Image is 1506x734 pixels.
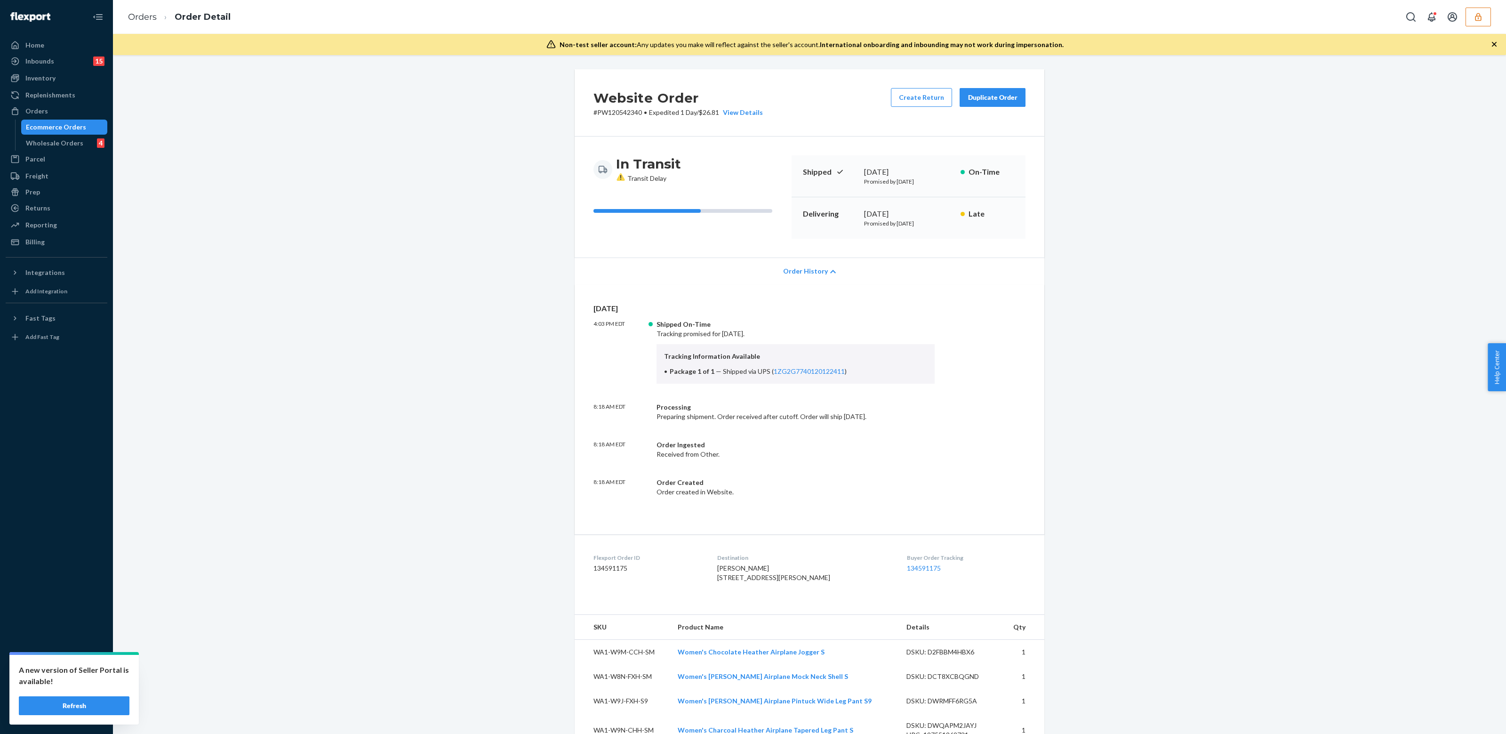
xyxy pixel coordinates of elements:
[175,12,231,22] a: Order Detail
[593,564,702,573] dd: 134591175
[6,169,107,184] a: Freight
[803,209,857,219] p: Delivering
[644,108,647,116] span: •
[1443,8,1462,26] button: Open account menu
[25,40,44,50] div: Home
[649,108,697,116] span: Expedited 1 Day
[25,171,48,181] div: Freight
[6,104,107,119] a: Orders
[907,554,1025,562] dt: Buyer Order Tracking
[25,73,56,83] div: Inventory
[593,88,763,108] h2: Website Order
[6,234,107,250] a: Billing
[906,721,995,730] div: DSKU: DWQAPM2JAYJ
[1422,8,1441,26] button: Open notifications
[678,697,872,705] a: Women's [PERSON_NAME] Airplane Pintuck Wide Leg Pant S9
[6,330,107,345] a: Add Fast Tag
[593,108,763,117] p: # PW120542340 / $26.81
[723,367,847,375] span: Shipped via UPS ( )
[120,3,238,31] ol: breadcrumbs
[25,287,67,295] div: Add Integration
[716,367,721,375] span: —
[10,12,50,22] img: Flexport logo
[864,209,953,219] div: [DATE]
[657,440,935,459] div: Received from Other.
[864,167,953,177] div: [DATE]
[969,167,1014,177] p: On-Time
[25,187,40,197] div: Prep
[88,8,107,26] button: Close Navigation
[657,403,935,421] div: Preparing shipment. Order received after cutoff. Order will ship [DATE].
[969,209,1014,219] p: Late
[593,403,649,421] p: 8:18 AM EDT
[575,689,670,713] td: WA1-W9J-FXH-S9
[6,692,107,707] a: Help Center
[25,220,57,230] div: Reporting
[560,40,637,48] span: Non-test seller account:
[820,40,1064,48] span: International onboarding and inbounding may not work during impersonation.
[6,185,107,200] a: Prep
[593,440,649,459] p: 8:18 AM EDT
[657,478,935,497] div: Order created in Website.
[864,219,953,227] p: Promised by [DATE]
[803,167,857,177] p: Shipped
[25,203,50,213] div: Returns
[6,88,107,103] a: Replenishments
[6,708,107,723] button: Give Feedback
[26,122,86,132] div: Ecommerce Orders
[906,672,995,681] div: DSKU: DCT8XCBQGND
[1002,689,1044,713] td: 1
[678,726,853,734] a: Women's Charcoal Heather Airplane Tapered Leg Pant S
[560,40,1064,49] div: Any updates you make will reflect against the seller's account.
[97,138,104,148] div: 4
[719,108,763,117] button: View Details
[593,320,649,384] p: 4:03 PM EDT
[6,38,107,53] a: Home
[1002,615,1044,640] th: Qty
[25,237,45,247] div: Billing
[1002,664,1044,689] td: 1
[128,12,157,22] a: Orders
[19,664,129,687] p: A new version of Seller Portal is available!
[670,367,714,375] span: Package 1 of 1
[664,352,927,361] p: Tracking Information Available
[657,320,935,384] div: Tracking promised for [DATE].
[774,367,845,375] a: 1ZG2G7740120122411
[593,554,702,562] dt: Flexport Order ID
[616,155,681,172] h3: In Transit
[899,615,1002,640] th: Details
[25,154,45,164] div: Parcel
[6,676,107,691] a: Talk to Support
[6,54,107,69] a: Inbounds15
[25,314,56,323] div: Fast Tags
[657,320,935,329] div: Shipped On-Time
[575,639,670,664] td: WA1-W9M-CCH-SM
[864,177,953,186] p: Promised by [DATE]
[575,664,670,689] td: WA1-W8N-FXH-SM
[6,311,107,326] button: Fast Tags
[906,696,995,706] div: DSKU: DWRMFF6RG5A
[593,303,1025,314] p: [DATE]
[906,647,995,657] div: DSKU: D2FBBM4HBX6
[6,284,107,299] a: Add Integration
[6,201,107,216] a: Returns
[6,152,107,167] a: Parcel
[616,174,666,182] span: Transit Delay
[657,478,935,487] div: Order Created
[6,660,107,675] a: Settings
[6,71,107,86] a: Inventory
[670,615,898,640] th: Product Name
[783,266,828,276] span: Order History
[93,56,104,66] div: 15
[657,440,935,450] div: Order Ingested
[657,403,935,412] div: Processing
[960,88,1025,107] button: Duplicate Order
[25,268,65,277] div: Integrations
[891,88,952,107] button: Create Return
[6,218,107,233] a: Reporting
[678,672,848,680] a: Women's [PERSON_NAME] Airplane Mock Neck Shell S
[21,120,108,135] a: Ecommerce Orders
[26,138,83,148] div: Wholesale Orders
[6,265,107,280] button: Integrations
